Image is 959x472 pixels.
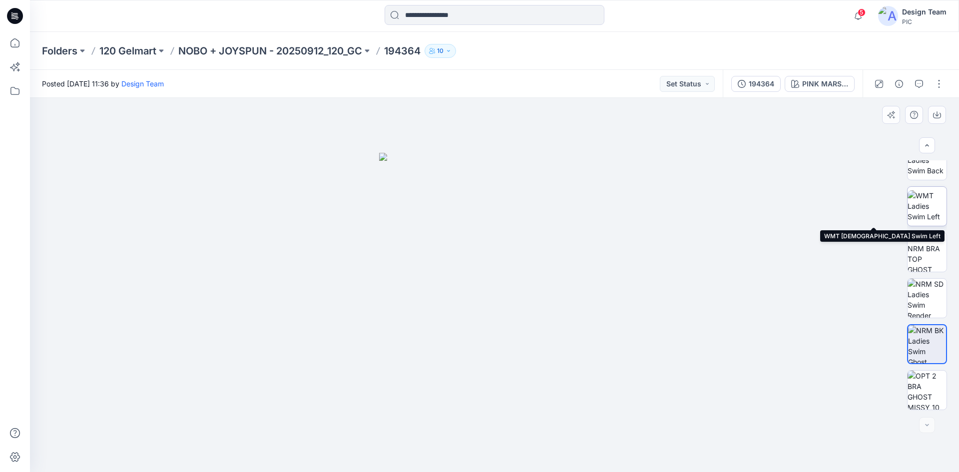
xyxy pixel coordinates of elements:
div: PINK MARSHMALLOW [802,78,848,89]
span: Posted [DATE] 11:36 by [42,78,164,89]
a: Design Team [121,79,164,88]
a: 120 Gelmart [99,44,156,58]
p: 10 [437,45,444,56]
button: 194364 [731,76,781,92]
div: Design Team [902,6,947,18]
img: WMT NRM BRA TOP GHOST [908,233,947,272]
img: NRM SD Ladies Swim Render [908,279,947,318]
a: NOBO + JOYSPUN - 20250912_120_GC [178,44,362,58]
div: PIC [902,18,947,25]
img: NRM BK Ladies Swim Ghost Render [908,325,946,363]
span: 5 [858,8,866,16]
p: 194364 [384,44,421,58]
div: 194364 [749,78,774,89]
img: OPT 2 BRA GHOST MISSY 10 [908,371,947,410]
img: avatar [878,6,898,26]
button: 10 [425,44,456,58]
button: PINK MARSHMALLOW [785,76,855,92]
a: Folders [42,44,77,58]
img: WMT Ladies Swim Back [908,144,947,176]
img: WMT Ladies Swim Left [908,190,947,222]
button: Details [891,76,907,92]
